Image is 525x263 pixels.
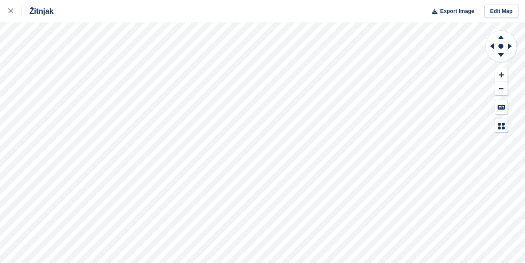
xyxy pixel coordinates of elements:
button: Export Image [427,5,474,18]
button: Map Legend [495,119,508,133]
button: Zoom Out [495,82,508,96]
button: Keyboard Shortcuts [495,100,508,114]
button: Zoom In [495,68,508,82]
a: Edit Map [484,5,518,18]
div: Žitnjak [22,6,54,16]
span: Export Image [440,7,474,15]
